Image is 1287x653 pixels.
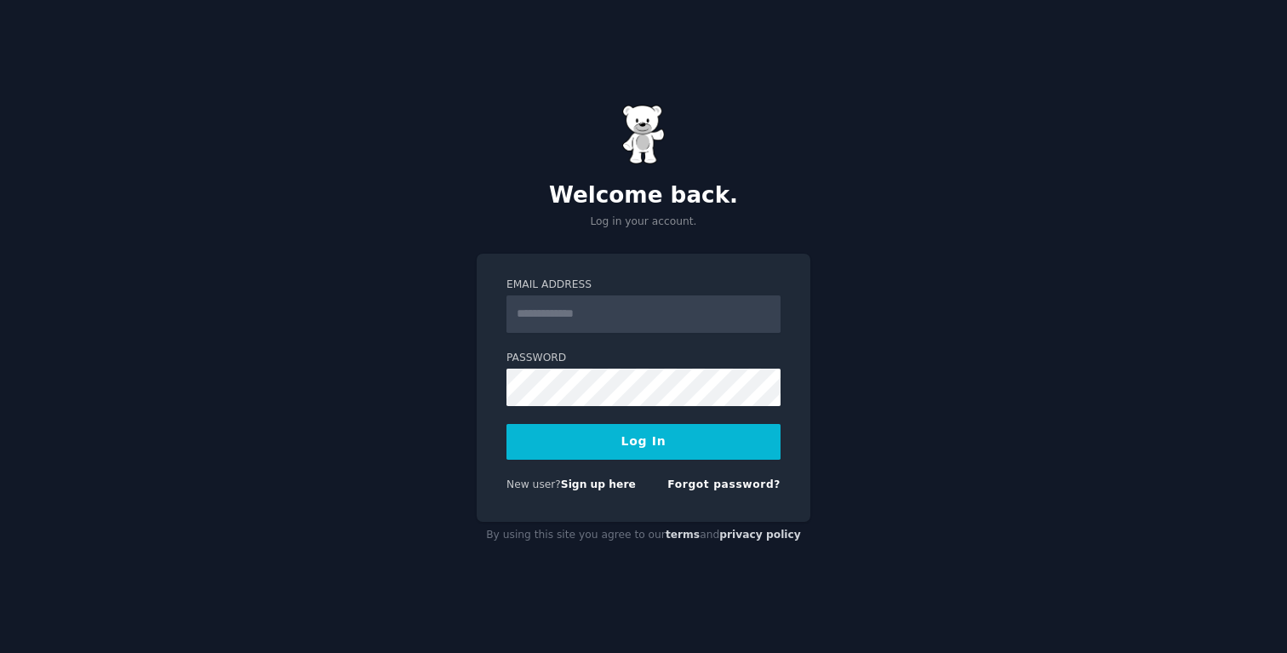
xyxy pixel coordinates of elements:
[477,182,810,209] h2: Welcome back.
[561,478,636,490] a: Sign up here
[667,478,781,490] a: Forgot password?
[506,424,781,460] button: Log In
[666,529,700,541] a: terms
[506,478,561,490] span: New user?
[477,522,810,549] div: By using this site you agree to our and
[719,529,801,541] a: privacy policy
[506,278,781,293] label: Email Address
[506,351,781,366] label: Password
[622,105,665,164] img: Gummy Bear
[477,215,810,230] p: Log in your account.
